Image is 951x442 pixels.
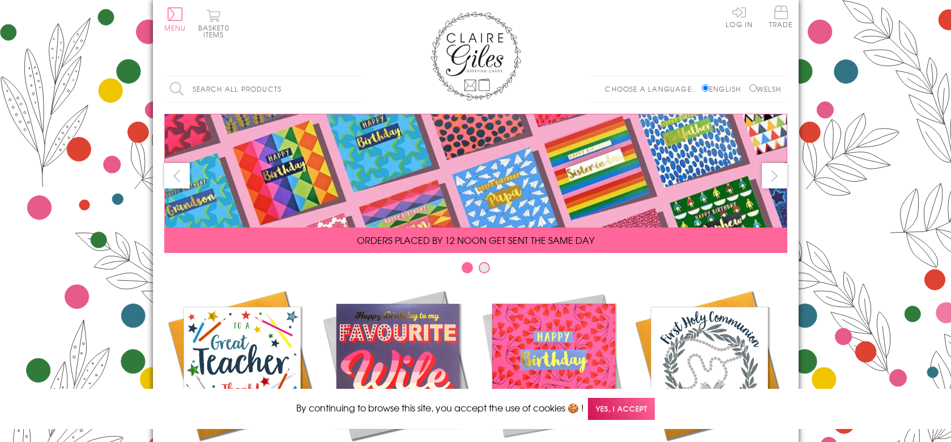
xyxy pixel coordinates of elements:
input: Welsh [749,84,757,92]
button: Basket0 items [198,9,229,38]
input: Search [351,76,363,102]
span: Menu [164,23,186,33]
label: Welsh [749,84,782,94]
button: Carousel Page 1 (Current Slide) [462,262,473,273]
span: ORDERS PLACED BY 12 NOON GET SENT THE SAME DAY [357,233,594,247]
span: 0 items [203,23,229,40]
span: Trade [769,6,793,28]
a: Trade [769,6,793,30]
div: Carousel Pagination [164,261,787,279]
button: next [762,163,787,188]
a: Log In [726,6,753,28]
button: Carousel Page 2 [479,262,490,273]
label: English [702,84,747,94]
p: Choose a language: [605,84,700,94]
span: Yes, I accept [588,398,655,420]
button: prev [164,163,190,188]
input: Search all products [164,76,363,102]
button: Menu [164,7,186,31]
img: Claire Giles Greetings Cards [430,11,521,101]
input: English [702,84,709,92]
